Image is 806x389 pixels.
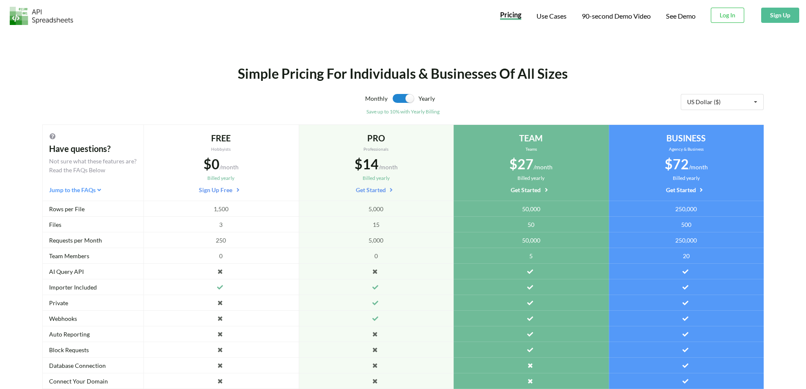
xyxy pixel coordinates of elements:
span: 50 [528,220,534,229]
span: Use Cases [536,12,567,20]
span: 5,000 [369,236,383,245]
span: 250 [216,236,226,245]
div: Requests per Month [42,232,143,248]
span: 3 [219,220,223,229]
button: Log In [711,8,744,23]
span: Pricing [500,11,521,19]
div: BUSINESS [616,132,757,144]
span: 5 [529,251,533,260]
div: Have questions? [49,142,137,155]
span: 500 [681,220,691,229]
div: Rows per File [42,201,143,217]
div: Teams [460,146,602,152]
span: /month [379,163,398,171]
div: Importer Included [42,279,143,295]
div: Team Members [42,248,143,264]
div: Private [42,295,143,311]
div: Files [42,217,143,232]
span: /month [220,163,239,171]
div: Professionals [305,146,447,152]
span: 90-second Demo Video [582,13,651,19]
a: Get Started [511,185,551,193]
div: Not sure what these features are? Read the FAQs Below [49,157,137,174]
div: Monthly [226,94,388,108]
span: 15 [373,220,380,229]
div: AI Query API [42,264,143,279]
span: 250,000 [675,236,697,245]
div: TEAM [460,132,602,144]
a: Get Started [356,185,396,193]
div: US Dollar ($) [687,99,721,105]
span: 20 [683,251,690,260]
img: Logo.png [10,7,73,25]
button: Sign Up [761,8,799,23]
span: /month [689,163,708,171]
div: Billed yearly [460,174,602,182]
div: Block Requests [42,342,143,358]
div: Billed yearly [616,174,757,182]
span: 250,000 [675,204,697,213]
div: FREE [150,132,292,144]
a: Sign Up Free [199,185,243,193]
span: $72 [665,156,689,172]
a: See Demo [666,12,696,21]
span: $0 [204,156,220,172]
div: Save up to 10% with Yearly Billing [226,108,580,116]
div: Simple Pricing For Individuals & Businesses Of All Sizes [104,63,703,84]
div: Auto Reporting [42,326,143,342]
div: PRO [305,132,447,144]
div: Webhooks [42,311,143,326]
span: /month [534,163,553,171]
span: 1,500 [214,204,228,213]
div: Database Connection [42,358,143,373]
div: Billed yearly [150,174,292,182]
a: Get Started [666,185,707,193]
div: Hobbyists [150,146,292,152]
div: Yearly [418,94,580,108]
span: 5,000 [369,204,383,213]
span: $27 [509,156,534,172]
span: 0 [219,251,223,260]
div: Agency & Business [616,146,757,152]
div: Connect Your Domain [42,373,143,389]
div: Jump to the FAQs [49,185,137,194]
span: 50,000 [522,236,540,245]
span: 50,000 [522,204,540,213]
span: 0 [374,251,378,260]
div: Billed yearly [305,174,447,182]
span: $14 [355,156,379,172]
